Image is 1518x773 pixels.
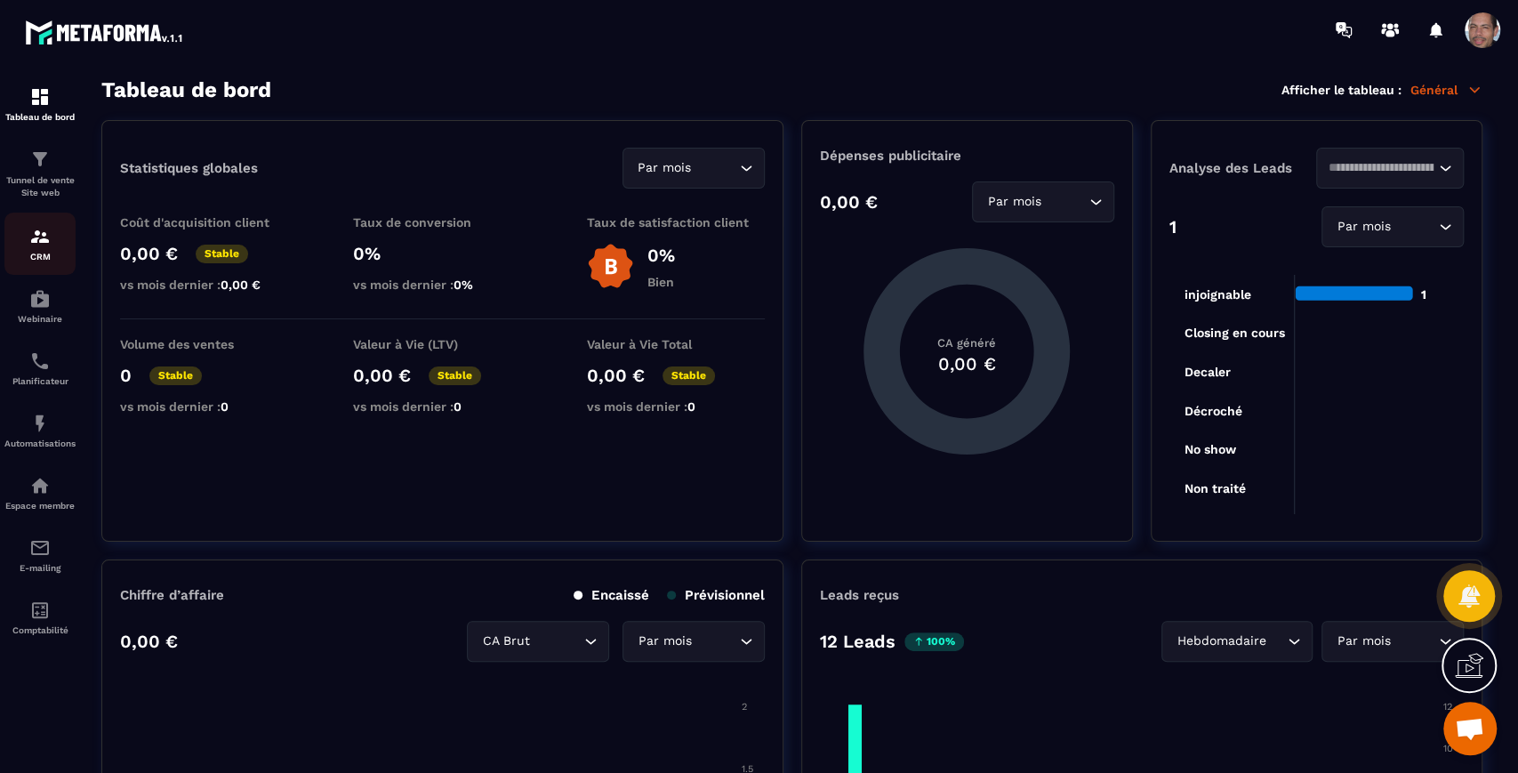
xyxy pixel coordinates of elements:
[1169,160,1317,176] p: Analyse des Leads
[820,148,1114,164] p: Dépenses publicitaire
[984,192,1045,212] span: Par mois
[29,475,51,496] img: automations
[4,501,76,511] p: Espace membre
[695,632,735,651] input: Search for option
[429,366,481,385] p: Stable
[120,215,298,229] p: Coût d'acquisition client
[1316,148,1464,189] div: Search for option
[478,632,534,651] span: CA Brut
[667,587,765,603] p: Prévisionnel
[29,350,51,372] img: scheduler
[120,587,224,603] p: Chiffre d’affaire
[353,399,531,414] p: vs mois dernier :
[120,337,298,351] p: Volume des ventes
[663,366,715,385] p: Stable
[120,243,178,264] p: 0,00 €
[1321,621,1464,662] div: Search for option
[4,399,76,462] a: automationsautomationsAutomatisations
[1270,632,1283,651] input: Search for option
[1161,621,1313,662] div: Search for option
[1443,702,1497,755] a: Ouvrir le chat
[1328,158,1434,178] input: Search for option
[647,275,675,289] p: Bien
[353,278,531,292] p: vs mois dernier :
[353,337,531,351] p: Valeur à Vie (LTV)
[25,16,185,48] img: logo
[1394,632,1434,651] input: Search for option
[4,439,76,448] p: Automatisations
[196,245,248,263] p: Stable
[29,86,51,108] img: formation
[1321,206,1464,247] div: Search for option
[120,399,298,414] p: vs mois dernier :
[1442,743,1452,754] tspan: 10
[587,365,645,386] p: 0,00 €
[904,632,964,651] p: 100%
[1184,365,1230,379] tspan: Decaler
[1184,481,1245,495] tspan: Non traité
[587,337,765,351] p: Valeur à Vie Total
[1394,217,1434,237] input: Search for option
[467,621,609,662] div: Search for option
[1173,632,1270,651] span: Hebdomadaire
[4,112,76,122] p: Tableau de bord
[972,181,1114,222] div: Search for option
[4,563,76,573] p: E-mailing
[120,631,178,652] p: 0,00 €
[1442,701,1451,713] tspan: 12
[820,587,899,603] p: Leads reçus
[4,275,76,337] a: automationsautomationsWebinaire
[120,278,298,292] p: vs mois dernier :
[120,365,132,386] p: 0
[4,586,76,648] a: accountantaccountantComptabilité
[622,148,765,189] div: Search for option
[687,399,695,414] span: 0
[29,288,51,310] img: automations
[587,399,765,414] p: vs mois dernier :
[353,215,531,229] p: Taux de conversion
[4,314,76,324] p: Webinaire
[29,149,51,170] img: formation
[4,625,76,635] p: Comptabilité
[454,278,473,292] span: 0%
[454,399,462,414] span: 0
[634,632,695,651] span: Par mois
[1169,216,1177,238] p: 1
[4,462,76,524] a: automationsautomationsEspace membre
[820,631,896,652] p: 12 Leads
[1333,632,1394,651] span: Par mois
[1281,83,1402,97] p: Afficher le tableau :
[4,135,76,213] a: formationformationTunnel de vente Site web
[1333,217,1394,237] span: Par mois
[820,191,878,213] p: 0,00 €
[4,213,76,275] a: formationformationCRM
[29,226,51,247] img: formation
[634,158,695,178] span: Par mois
[149,366,202,385] p: Stable
[221,399,229,414] span: 0
[534,632,580,651] input: Search for option
[587,215,765,229] p: Taux de satisfaction client
[574,587,649,603] p: Encaissé
[1184,287,1250,302] tspan: injoignable
[221,278,261,292] span: 0,00 €
[101,77,271,102] h3: Tableau de bord
[695,158,735,178] input: Search for option
[353,365,411,386] p: 0,00 €
[4,524,76,586] a: emailemailE-mailing
[1184,442,1236,456] tspan: No show
[4,252,76,262] p: CRM
[647,245,675,266] p: 0%
[29,413,51,434] img: automations
[29,537,51,559] img: email
[4,337,76,399] a: schedulerschedulerPlanificateur
[1184,403,1241,417] tspan: Décroché
[1045,192,1085,212] input: Search for option
[741,701,746,713] tspan: 2
[622,621,765,662] div: Search for option
[4,174,76,199] p: Tunnel de vente Site web
[29,600,51,621] img: accountant
[4,376,76,386] p: Planificateur
[1410,82,1482,98] p: Général
[587,243,634,290] img: b-badge-o.b3b20ee6.svg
